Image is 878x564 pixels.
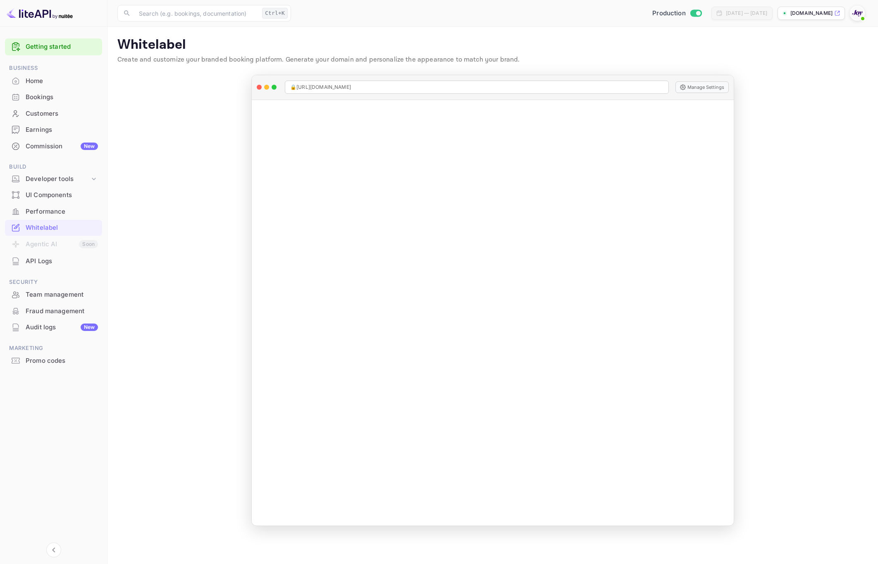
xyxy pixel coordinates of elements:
[26,76,98,86] div: Home
[5,138,102,154] a: CommissionNew
[134,5,259,21] input: Search (e.g. bookings, documentation)
[5,278,102,287] span: Security
[26,190,98,200] div: UI Components
[5,353,102,368] a: Promo codes
[5,287,102,302] a: Team management
[81,324,98,331] div: New
[5,162,102,171] span: Build
[5,73,102,89] div: Home
[26,307,98,316] div: Fraud management
[5,89,102,105] a: Bookings
[5,303,102,319] div: Fraud management
[117,55,868,65] p: Create and customize your branded booking platform. Generate your domain and personalize the appe...
[5,172,102,186] div: Developer tools
[262,8,288,19] div: Ctrl+K
[851,7,864,20] img: With Joy
[26,290,98,300] div: Team management
[5,106,102,121] a: Customers
[5,220,102,235] a: Whitelabel
[26,109,98,119] div: Customers
[5,319,102,335] a: Audit logsNew
[5,106,102,122] div: Customers
[726,10,767,17] div: [DATE] — [DATE]
[26,323,98,332] div: Audit logs
[26,93,98,102] div: Bookings
[5,319,102,336] div: Audit logsNew
[26,223,98,233] div: Whitelabel
[5,204,102,220] div: Performance
[652,9,686,18] span: Production
[5,122,102,138] div: Earnings
[5,138,102,155] div: CommissionNew
[5,122,102,137] a: Earnings
[675,81,729,93] button: Manage Settings
[5,38,102,55] div: Getting started
[790,10,833,17] p: [DOMAIN_NAME]
[5,73,102,88] a: Home
[5,253,102,269] a: API Logs
[290,83,351,91] span: 🔒 [URL][DOMAIN_NAME]
[5,253,102,269] div: API Logs
[26,207,98,217] div: Performance
[5,287,102,303] div: Team management
[26,174,90,184] div: Developer tools
[26,257,98,266] div: API Logs
[26,125,98,135] div: Earnings
[26,356,98,366] div: Promo codes
[117,37,868,53] p: Whitelabel
[46,543,61,557] button: Collapse navigation
[5,64,102,73] span: Business
[5,220,102,236] div: Whitelabel
[26,142,98,151] div: Commission
[7,7,73,20] img: LiteAPI logo
[5,187,102,202] a: UI Components
[5,344,102,353] span: Marketing
[5,204,102,219] a: Performance
[26,42,98,52] a: Getting started
[81,143,98,150] div: New
[649,9,705,18] div: Switch to Sandbox mode
[5,353,102,369] div: Promo codes
[5,303,102,319] a: Fraud management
